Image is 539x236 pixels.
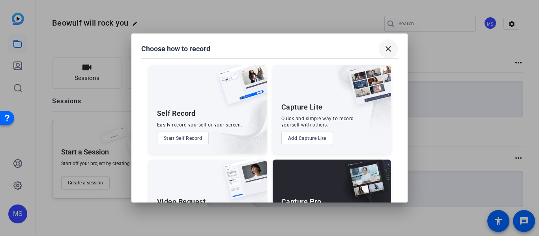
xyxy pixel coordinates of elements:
div: Quick and simple way to record yourself with others. [281,115,354,128]
h1: Choose how to record [141,44,210,54]
img: capture-lite.png [342,65,391,113]
button: Add Capture Lite [281,132,333,145]
img: capture-pro.png [339,160,391,208]
div: Self Record [157,109,196,118]
button: Start Self Record [157,132,209,145]
div: Easily record yourself or your screen. [157,122,242,128]
img: self-record.png [212,65,267,112]
img: ugc-content.png [218,160,267,207]
mat-icon: close [384,44,393,54]
div: Video Request [157,197,206,206]
div: Capture Lite [281,102,323,112]
div: Capture Pro [281,197,322,206]
img: embarkstudio-self-record.png [198,82,267,154]
img: embarkstudio-capture-lite.png [320,65,391,144]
